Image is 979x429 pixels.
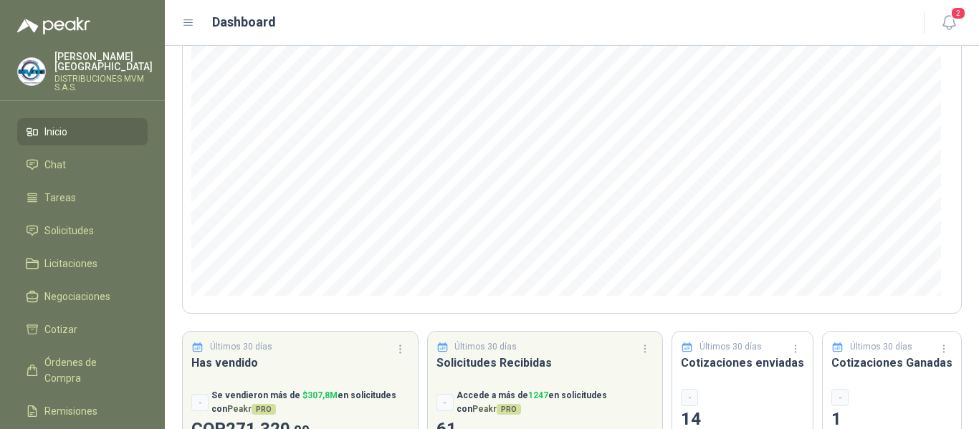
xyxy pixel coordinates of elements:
[454,340,517,354] p: Últimos 30 días
[44,256,97,271] span: Licitaciones
[44,403,97,419] span: Remisiones
[191,354,409,372] h3: Has vendido
[831,354,952,372] h3: Cotizaciones Ganadas
[44,289,110,304] span: Negociaciones
[457,389,654,416] p: Accede a más de en solicitudes con
[227,404,276,414] span: Peakr
[17,184,148,211] a: Tareas
[17,250,148,277] a: Licitaciones
[17,118,148,145] a: Inicio
[17,349,148,392] a: Órdenes de Compra
[252,404,276,415] span: PRO
[44,157,66,173] span: Chat
[17,17,90,34] img: Logo peakr
[472,404,521,414] span: Peakr
[699,340,762,354] p: Últimos 30 días
[302,390,338,400] span: $ 307,8M
[17,283,148,310] a: Negociaciones
[44,223,94,238] span: Solicitudes
[950,6,966,20] span: 2
[936,10,962,36] button: 2
[17,316,148,343] a: Cotizar
[17,217,148,244] a: Solicitudes
[850,340,912,354] p: Últimos 30 días
[191,394,209,411] div: -
[210,340,272,354] p: Últimos 30 días
[44,355,134,386] span: Órdenes de Compra
[436,394,454,411] div: -
[18,58,45,85] img: Company Logo
[17,397,148,425] a: Remisiones
[681,389,698,406] div: -
[436,354,654,372] h3: Solicitudes Recibidas
[528,390,548,400] span: 1247
[831,389,849,406] div: -
[681,354,804,372] h3: Cotizaciones enviadas
[44,124,67,140] span: Inicio
[54,74,153,92] p: DISTRIBUCIONES MVM S.A.S.
[44,190,76,206] span: Tareas
[211,389,409,416] p: Se vendieron más de en solicitudes con
[17,151,148,178] a: Chat
[497,404,521,415] span: PRO
[54,52,153,72] p: [PERSON_NAME] [GEOGRAPHIC_DATA]
[212,12,276,32] h1: Dashboard
[44,322,77,337] span: Cotizar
